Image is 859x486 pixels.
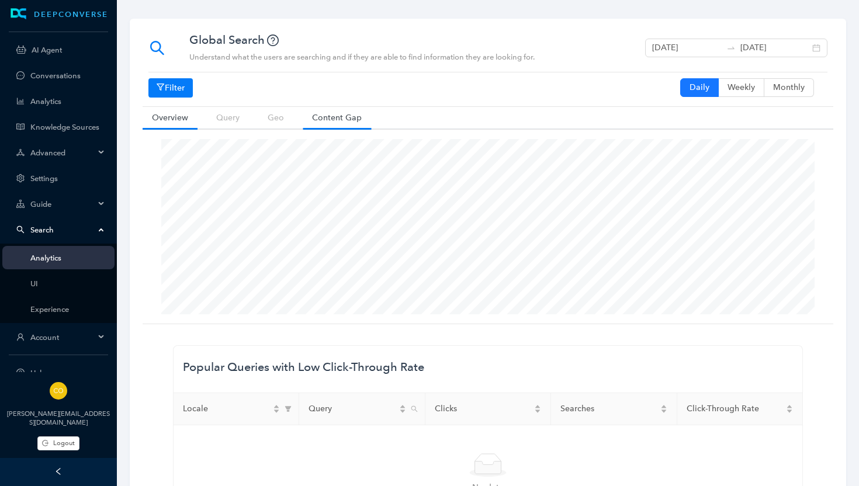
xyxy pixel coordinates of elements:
[740,41,810,54] input: End date
[174,393,299,425] th: Locale
[148,78,193,97] button: Filter
[37,436,79,450] button: Logout
[30,148,95,157] span: Advanced
[309,402,396,415] span: Query
[690,82,709,92] span: Daily
[183,355,793,374] h5: Popular Queries with Low Click-Through Rate
[560,402,657,415] span: Searches
[726,43,736,53] span: swap-right
[32,46,105,54] a: AI Agent
[303,107,371,129] a: Content Gap
[42,440,49,446] span: logout
[207,107,249,129] a: Query
[30,174,105,183] a: Settings
[773,82,805,92] span: Monthly
[16,369,25,377] span: question-circle
[53,438,75,448] span: Logout
[2,8,115,20] a: LogoDEEPCONVERSE
[30,123,105,131] a: Knowledge Sources
[30,333,95,342] span: Account
[30,279,105,288] a: UI
[30,305,105,314] a: Experience
[16,148,25,157] span: deployment-unit
[728,82,755,92] span: Weekly
[143,107,198,129] a: Overview
[258,107,293,129] a: Geo
[677,393,803,425] th: Click-Through Rate
[30,71,105,80] a: Conversations
[30,97,105,106] a: Analytics
[50,382,67,400] img: 9bd6fc8dc59eafe68b94aecc33e6c356
[16,333,25,341] span: user
[285,405,292,412] span: filter
[30,225,95,234] span: Search
[189,33,535,47] h5: Global Search
[652,41,722,54] input: Start date
[435,402,532,415] span: Clicks
[30,369,105,377] span: Help
[189,51,535,63] div: Understand what the users are searching and if they are able to find information they are looking...
[551,393,677,425] th: Searches
[16,225,25,234] span: search
[30,254,105,262] a: Analytics
[299,393,425,425] th: Query
[408,400,420,418] span: search
[411,405,418,412] span: search
[425,393,551,425] th: Clicks
[30,200,95,209] span: Guide
[183,402,271,415] span: Locale
[687,402,784,415] span: Click-Through Rate
[282,400,294,418] span: filter
[267,34,279,46] span: question-circle
[726,43,736,53] span: to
